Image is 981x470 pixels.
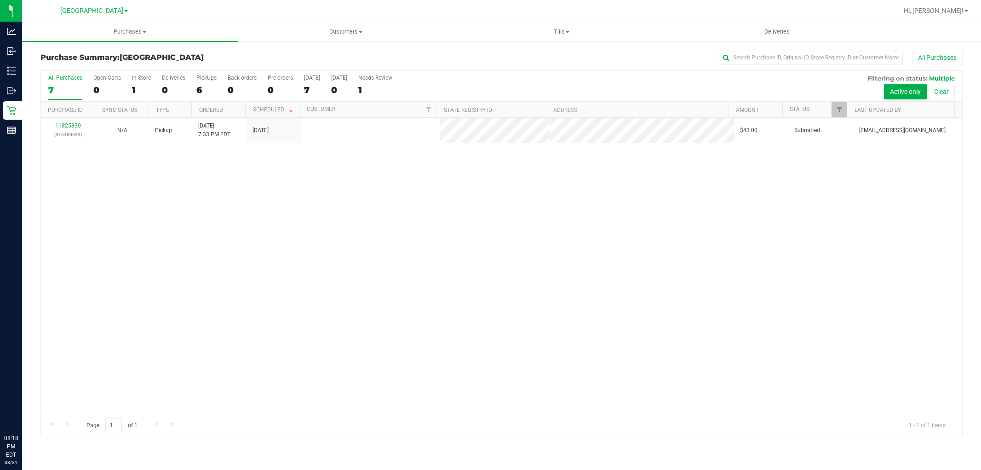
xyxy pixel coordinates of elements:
div: 0 [268,85,293,95]
span: Submitted [794,126,820,135]
a: Filter [832,102,847,117]
inline-svg: Retail [7,106,16,115]
p: 08:18 PM EDT [4,434,18,459]
a: Last Updated By [855,107,901,113]
div: Pre-orders [268,75,293,81]
div: Needs Review [358,75,392,81]
div: PickUps [196,75,217,81]
button: Clear [928,84,955,99]
a: Scheduled [253,106,295,113]
span: Filtering on status: [867,75,927,82]
h3: Purchase Summary: [40,53,348,62]
span: Page of 1 [79,418,145,432]
div: [DATE] [304,75,320,81]
p: 08/21 [4,459,18,466]
div: 1 [132,85,151,95]
div: 6 [196,85,217,95]
div: 7 [48,85,82,95]
span: [EMAIL_ADDRESS][DOMAIN_NAME] [859,126,946,135]
span: Customers [238,28,453,36]
inline-svg: Inventory [7,66,16,75]
div: 7 [304,85,320,95]
iframe: Resource center [9,396,37,424]
a: Purchases [22,22,238,41]
a: Type [156,107,169,113]
div: 0 [331,85,347,95]
div: Back-orders [228,75,257,81]
div: 0 [162,85,185,95]
a: Purchase ID [48,107,83,113]
span: 1 - 1 of 1 items [901,418,953,432]
a: Tills [453,22,669,41]
a: Amount [736,107,759,113]
span: Pickup [155,126,172,135]
div: All Purchases [48,75,82,81]
span: Multiple [929,75,955,82]
button: All Purchases [912,50,963,65]
a: Status [790,106,809,112]
span: Purchases [22,28,238,36]
a: Customers [238,22,453,41]
a: Ordered [199,107,223,113]
div: 0 [228,85,257,95]
inline-svg: Analytics [7,27,16,36]
th: Address [546,102,729,118]
div: In Store [132,75,151,81]
div: 1 [358,85,392,95]
div: Deliveries [162,75,185,81]
a: Deliveries [669,22,885,41]
span: [GEOGRAPHIC_DATA] [60,7,123,15]
div: 0 [93,85,121,95]
span: [DATE] 7:33 PM EDT [198,122,230,139]
div: [DATE] [331,75,347,81]
inline-svg: Outbound [7,86,16,95]
input: Search Purchase ID, Original ID, State Registry ID or Customer Name... [719,51,903,64]
span: Tills [454,28,669,36]
span: $43.00 [740,126,757,135]
input: 1 [105,418,122,432]
div: Open Carts [93,75,121,81]
a: Sync Status [102,107,138,113]
p: (316480630) [46,130,90,139]
a: Filter [421,102,436,117]
a: Customer [307,106,335,112]
a: 11825830 [55,122,81,129]
span: Hi, [PERSON_NAME]! [904,7,964,14]
span: [GEOGRAPHIC_DATA] [120,53,204,62]
inline-svg: Reports [7,126,16,135]
button: Active only [884,84,927,99]
button: N/A [117,126,127,135]
a: State Registry ID [444,107,492,113]
inline-svg: Inbound [7,46,16,56]
span: Deliveries [752,28,802,36]
span: [DATE] [252,126,269,135]
span: Not Applicable [117,127,127,133]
